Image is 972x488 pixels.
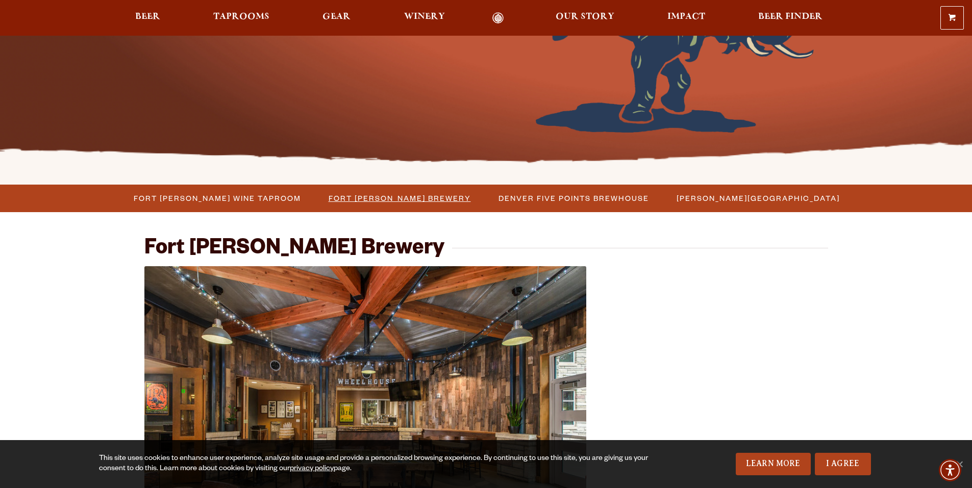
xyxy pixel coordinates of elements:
a: [PERSON_NAME][GEOGRAPHIC_DATA] [670,191,845,206]
a: Winery [397,12,452,24]
a: Fort [PERSON_NAME] Wine Taproom [128,191,306,206]
a: Impact [661,12,712,24]
a: Our Story [549,12,621,24]
div: Accessibility Menu [939,459,961,481]
span: Gear [322,13,351,21]
a: privacy policy [290,465,334,473]
span: Fort [PERSON_NAME] Wine Taproom [134,191,301,206]
span: Beer Finder [758,13,823,21]
span: Winery [404,13,445,21]
a: Denver Five Points Brewhouse [492,191,654,206]
span: Fort [PERSON_NAME] Brewery [329,191,471,206]
span: Taprooms [213,13,269,21]
a: Odell Home [479,12,517,24]
span: [PERSON_NAME][GEOGRAPHIC_DATA] [677,191,840,206]
a: Learn More [736,453,811,475]
span: Impact [667,13,705,21]
a: Fort [PERSON_NAME] Brewery [322,191,476,206]
a: Beer Finder [752,12,829,24]
a: Gear [316,12,357,24]
a: I Agree [815,453,871,475]
span: Beer [135,13,160,21]
span: Denver Five Points Brewhouse [499,191,649,206]
a: Beer [129,12,167,24]
span: Our Story [556,13,614,21]
h2: Fort [PERSON_NAME] Brewery [144,238,444,262]
div: This site uses cookies to enhance user experience, analyze site usage and provide a personalized ... [99,454,652,474]
a: Taprooms [207,12,276,24]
